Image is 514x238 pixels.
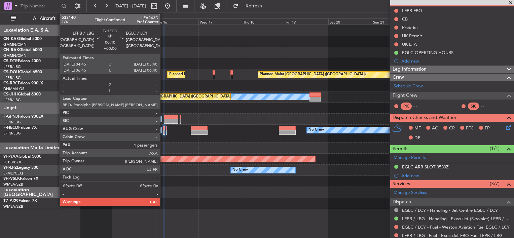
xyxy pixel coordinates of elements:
[3,204,23,209] a: WMSA/SZB
[3,86,24,91] a: DNMM/LOS
[3,155,19,159] span: 9H-YAA
[3,97,21,103] a: LFPB/LBG
[3,160,21,165] a: FCBB/BZV
[3,155,41,159] a: 9H-YAAGlobal 5000
[3,126,37,130] a: F-HECDFalcon 7X
[285,18,328,25] div: Fri 19
[3,92,18,96] span: CS-JHH
[401,58,511,64] div: Add new
[414,125,421,132] span: MF
[3,48,19,52] span: CN-RAK
[3,166,38,170] a: 9H-LPZLegacy 500
[308,125,324,135] div: No Crew
[230,1,270,11] button: Refresh
[3,70,42,74] a: CS-DOUGlobal 6500
[402,50,453,55] div: EGLC OPERTING HOURS
[401,173,511,178] div: Add new
[242,18,285,25] div: Thu 18
[232,165,248,175] div: No Crew
[99,125,114,135] div: No Crew
[485,125,490,132] span: FP
[169,70,275,80] div: Planned Maint [GEOGRAPHIC_DATA] ([GEOGRAPHIC_DATA])
[3,177,38,181] a: 9H-VSLKFalcon 7X
[372,18,415,25] div: Sun 21
[3,199,19,203] span: T7-PJ29
[402,164,449,170] div: EGLC ARR SLOT 0530Z
[394,83,423,90] a: Schedule Crew
[21,1,59,11] input: Trip Number
[99,114,114,124] div: No Crew
[3,37,19,41] span: CN-KAS
[432,125,438,132] span: AC
[490,145,500,152] span: (1/1)
[3,81,43,85] a: CS-RRCFalcon 900LX
[402,16,408,22] div: CB
[3,177,20,181] span: 9H-VSLK
[490,180,500,187] span: (3/7)
[3,37,42,41] a: CN-KASGlobal 5000
[3,115,43,119] a: F-GPNJFalcon 900EX
[7,13,73,24] button: All Aircraft
[3,59,18,63] span: CS-DTR
[393,145,408,153] span: Permits
[401,103,412,110] div: PIC
[260,70,366,80] div: Planned Maint [GEOGRAPHIC_DATA] ([GEOGRAPHIC_DATA])
[393,180,410,188] span: Services
[114,3,146,9] span: [DATE] - [DATE]
[413,103,429,109] div: - -
[17,16,71,21] span: All Aircraft
[3,199,37,203] a: T7-PJ29Falcon 7X
[393,66,427,73] span: Leg Information
[3,53,27,58] a: GMMN/CMN
[3,166,17,170] span: 9H-LPZ
[393,92,417,100] span: Flight Crew
[155,18,198,25] div: Tue 16
[81,13,93,19] div: [DATE]
[468,103,479,110] div: SIC
[402,25,418,30] div: Prebrief
[481,103,496,109] div: - -
[3,42,27,47] a: GMMN/CMN
[449,125,455,132] span: CR
[3,48,42,52] a: CN-RAKGlobal 6000
[3,171,23,176] a: LFMD/CEQ
[328,18,372,25] div: Sat 20
[402,207,498,213] a: EGLC / LCY - Handling - Jet Centre EGLC / LCY
[393,74,404,81] span: Crew
[414,135,420,142] span: DP
[3,131,21,136] a: LFPB/LBG
[3,64,21,69] a: LFPB/LBG
[466,125,474,132] span: FFC
[394,155,426,161] a: Manage Permits
[393,198,411,206] span: Dispatch
[393,114,456,122] span: Dispatch Checks and Weather
[240,4,268,8] span: Refresh
[402,41,417,47] div: UK ETA
[3,70,19,74] span: CS-DOU
[3,126,18,130] span: F-HECD
[3,81,18,85] span: CS-RRC
[3,120,21,125] a: LFPB/LBG
[112,18,155,25] div: Mon 15
[3,75,21,80] a: LFPB/LBG
[126,92,232,102] div: Planned Maint [GEOGRAPHIC_DATA] ([GEOGRAPHIC_DATA])
[3,59,41,63] a: CS-DTRFalcon 2000
[394,190,427,196] a: Manage Services
[3,115,18,119] span: F-GPNJ
[3,92,41,96] a: CS-JHHGlobal 6000
[402,8,422,13] div: LFPB FBO
[198,18,242,25] div: Wed 17
[402,216,511,222] a: LFPB / LBG - Handling - ExecuJet (Skyvalet) LFPB / LBG
[402,33,422,39] div: UK Permit
[402,224,510,230] a: EGLC / LCY - Fuel - Weston Aviation Fuel EGLC / LCY
[68,18,112,25] div: Sun 14
[3,182,23,187] a: WMSA/SZB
